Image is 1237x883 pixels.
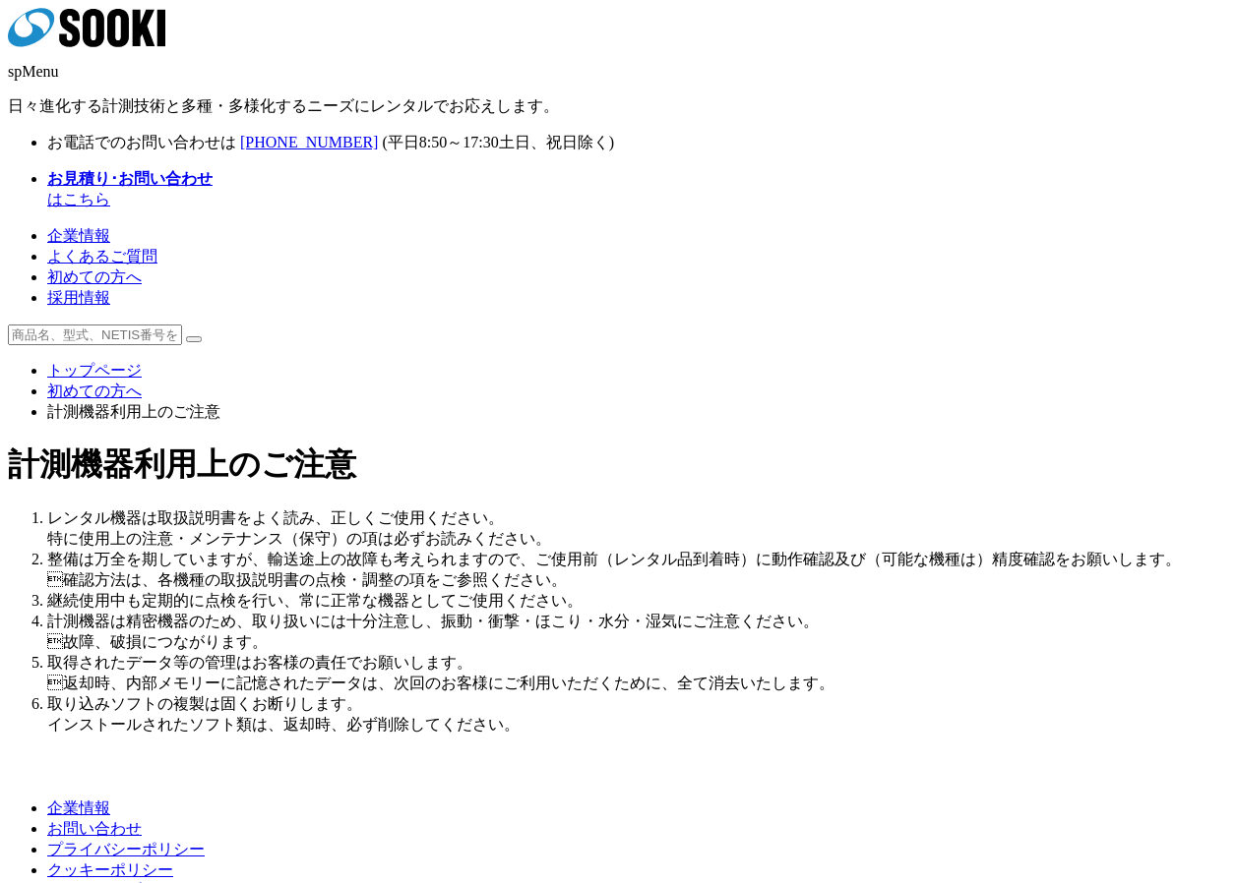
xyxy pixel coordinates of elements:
[47,383,142,399] a: 初めての方へ
[8,324,182,345] input: 商品名、型式、NETIS番号を入力してください
[47,170,213,187] strong: お見積り･お問い合わせ
[47,227,110,244] a: 企業情報
[47,550,1229,591] li: 整備は万全を期していますが、輸送途上の故障も考えられますので、ご使用前（レンタル品到着時）に動作確認及び（可能な機種は）精度確認をお願いします。 確認方法は、各機種の取扱説明書の点検・調整の項...
[47,820,142,837] a: お問い合わせ
[8,96,1229,117] p: 日々進化する計測技術と多種・多様化するニーズにレンタルでお応えします。
[8,63,59,80] span: spMenu
[8,443,1229,487] h1: 計測機器利用上のご注意
[47,134,236,150] span: お電話でのお問い合わせは
[47,841,205,857] a: プライバシーポリシー
[382,134,614,150] span: (平日 ～ 土日、祝日除く)
[47,289,110,306] a: 採用情報
[463,134,498,150] span: 17:30
[240,134,378,150] a: [PHONE_NUMBER]
[47,694,1229,736] li: 取り込みソフトの複製は固くお断りします。 インストールされたソフト類は、返却時、必ず削除してください。
[47,268,142,285] a: 初めての方へ
[47,170,213,207] span: はこちら
[47,362,142,379] a: トップページ
[419,134,447,150] span: 8:50
[47,402,1229,423] li: 計測機器利用上のご注意
[47,591,1229,612] li: 継続使用中も定期的に点検を行い、常に正常な機器としてご使用ください。
[47,861,173,878] a: クッキーポリシー
[47,612,1229,653] li: 計測機器は精密機器のため、取り扱いには十分注意し、振動・衝撃・ほこり・水分・湿気にご注意ください。 故障、破損につながります。
[47,508,1229,550] li: レンタル機器は取扱説明書をよく読み、正しくご使用ください。 特に使用上の注意・メンテナンス（保守）の項は必ずお読みください。
[47,248,157,265] a: よくあるご質問
[47,653,1229,694] li: 取得されたデータ等の管理はお客様の責任でお願いします。 返却時、内部メモリーに記憶されたデータは、次回のお客様にご利用いただくために、全て消去いたします。
[47,799,110,816] a: 企業情報
[47,170,213,207] a: お見積り･お問い合わせはこちら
